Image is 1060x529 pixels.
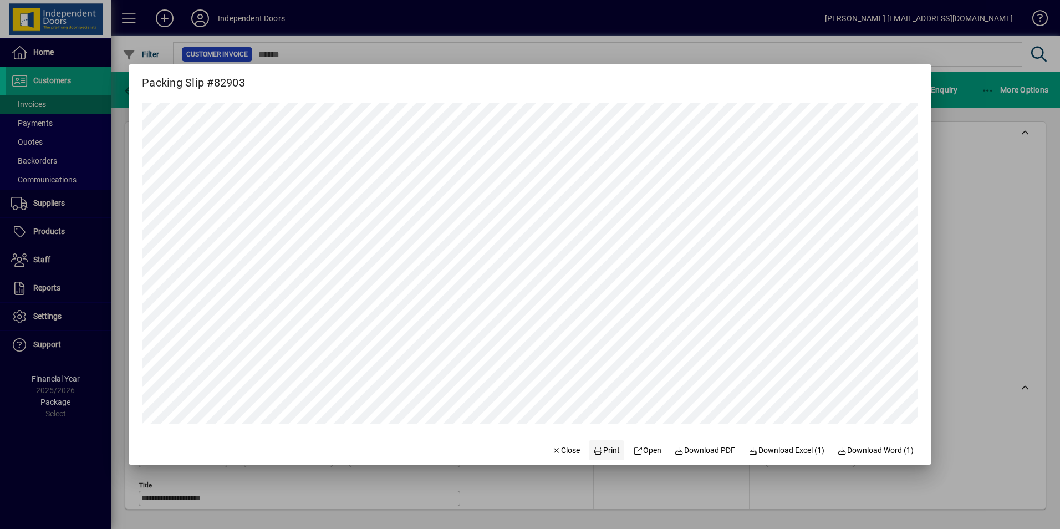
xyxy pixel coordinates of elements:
button: Download Word (1) [833,440,919,460]
span: Download Word (1) [838,445,914,456]
button: Print [589,440,624,460]
button: Close [547,440,585,460]
a: Download PDF [670,440,740,460]
span: Download PDF [675,445,736,456]
span: Close [552,445,580,456]
button: Download Excel (1) [744,440,829,460]
span: Open [633,445,661,456]
span: Download Excel (1) [748,445,824,456]
h2: Packing Slip #82903 [129,64,258,91]
span: Print [593,445,620,456]
a: Open [629,440,666,460]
